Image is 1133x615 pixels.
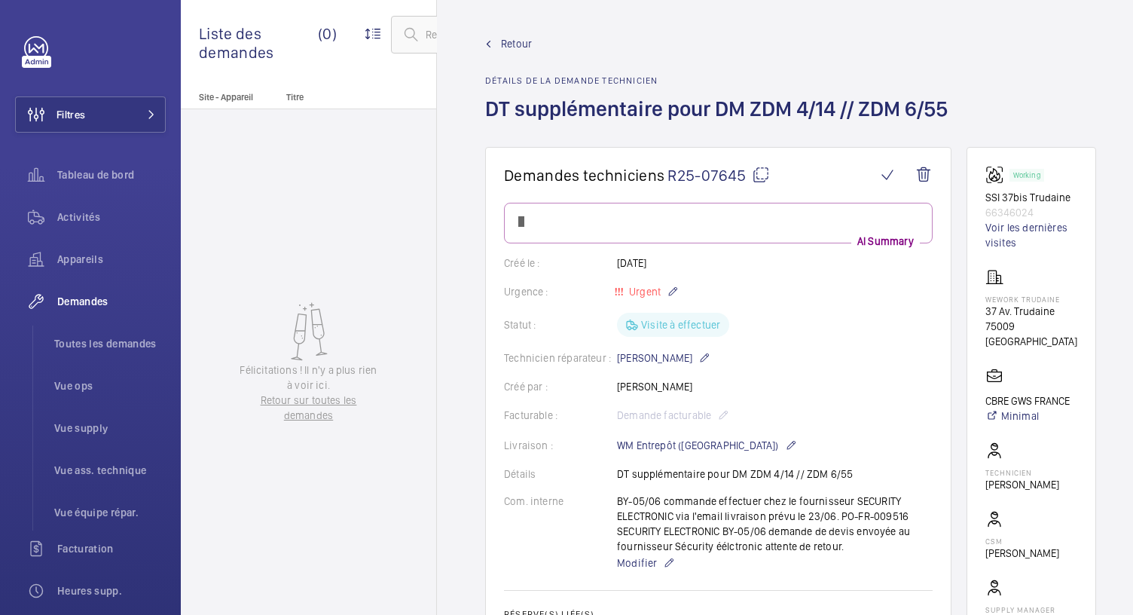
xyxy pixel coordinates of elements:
[15,96,166,133] button: Filtres
[985,205,1077,220] p: 66346024
[985,408,1070,424] a: Minimal
[54,378,166,393] span: Vue ops
[985,166,1009,184] img: fire_alarm.svg
[238,363,380,393] p: Félicitations ! Il n'y a plus rien à voir ici.
[617,436,797,454] p: WM Entrepôt ([GEOGRAPHIC_DATA])
[985,546,1059,561] p: [PERSON_NAME]
[985,190,1077,205] p: SSI 37bis Trudaine
[617,555,657,571] span: Modifier
[504,166,664,185] span: Demandes techniciens
[391,16,634,54] input: Recherche par numéro de demande ou devis
[54,421,166,436] span: Vue supply
[54,336,166,351] span: Toutes les demandes
[485,95,957,147] h1: DT supplémentaire pour DM ZDM 4/14 // ZDM 6/55
[57,210,166,225] span: Activités
[57,583,166,598] span: Heures supp.
[238,393,380,423] a: Retour sur toutes les demandes
[985,393,1070,408] p: CBRE GWS FRANCE
[851,234,920,249] p: AI Summary
[501,36,532,51] span: Retour
[57,167,166,182] span: Tableau de bord
[985,605,1077,614] p: Supply manager
[617,349,710,367] p: [PERSON_NAME]
[985,295,1077,304] p: WeWork Trudaine
[54,463,166,478] span: Vue ass. technique
[626,286,661,298] span: Urgent
[667,166,770,185] span: R25-07645
[485,75,957,86] h2: Détails de la demande technicien
[199,24,318,62] span: Liste des demandes
[181,92,280,102] p: Site - Appareil
[985,304,1077,319] p: 37 Av. Trudaine
[286,92,386,102] p: Titre
[57,541,166,556] span: Facturation
[985,537,1059,546] p: CSM
[56,107,85,122] span: Filtres
[57,252,166,267] span: Appareils
[54,505,166,520] span: Vue équipe répar.
[985,220,1077,250] a: Voir les dernières visites
[1013,173,1040,178] p: Working
[985,319,1077,349] p: 75009 [GEOGRAPHIC_DATA]
[985,477,1059,492] p: [PERSON_NAME]
[57,294,166,309] span: Demandes
[985,468,1059,477] p: Technicien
